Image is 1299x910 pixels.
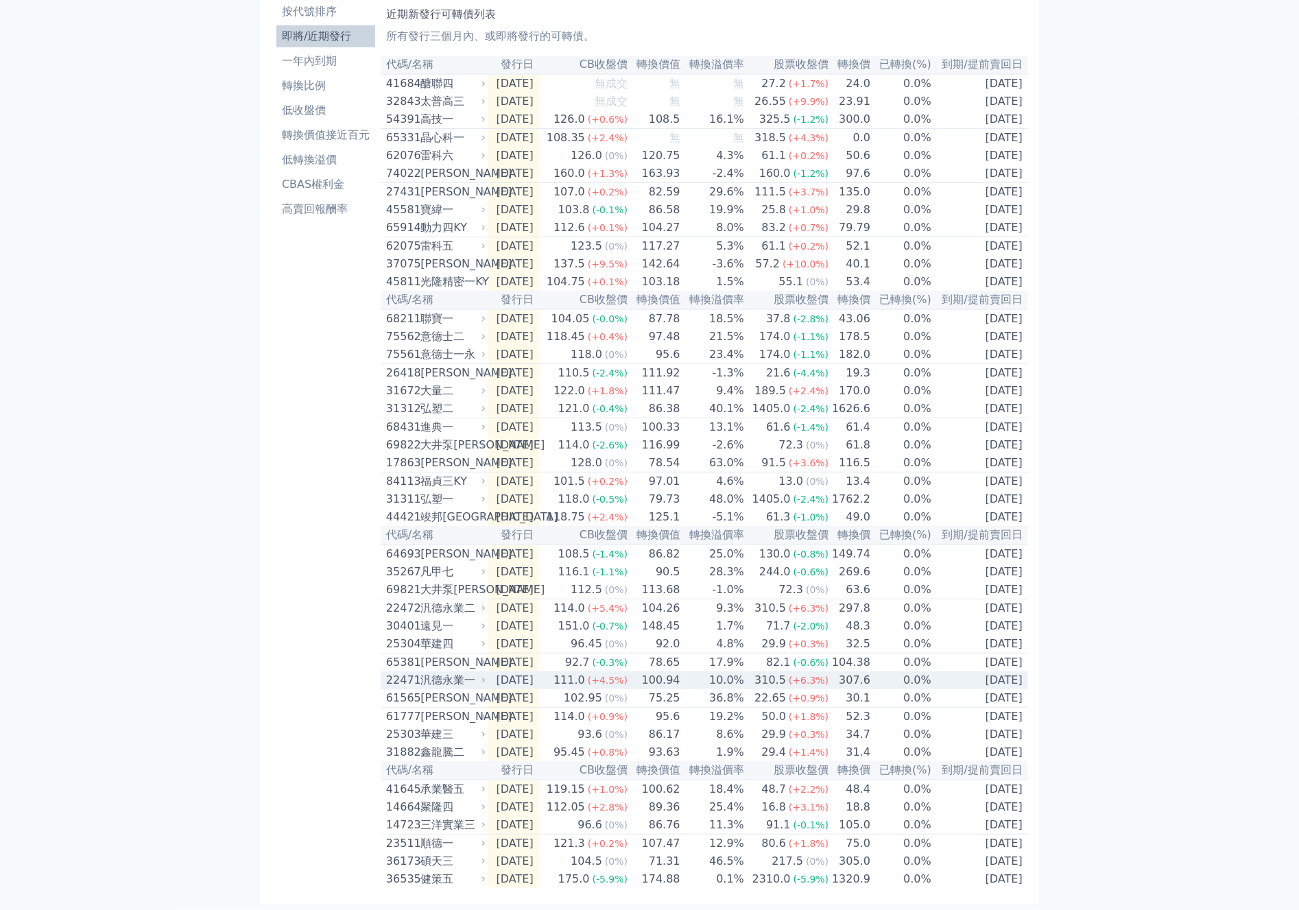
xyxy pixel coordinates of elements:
td: [DATE] [932,309,1028,328]
td: [DATE] [932,382,1028,400]
div: 83.2 [759,219,789,236]
td: 182.0 [829,346,871,364]
td: [DATE] [488,309,539,328]
td: [DATE] [932,273,1028,291]
li: 即將/近期發行 [276,28,375,45]
div: 325.5 [756,111,794,128]
td: 0.0% [871,346,932,364]
td: [DATE] [488,237,539,256]
div: 74022 [386,165,417,182]
td: [DATE] [488,436,539,454]
td: 52.1 [829,237,871,256]
td: [DATE] [488,328,539,346]
td: 0.0% [871,273,932,291]
li: 一年內到期 [276,53,375,69]
td: 0.0% [871,472,932,491]
div: 26.55 [752,93,789,110]
a: CBAS權利金 [276,173,375,195]
span: (0%) [605,349,628,360]
span: (+9.9%) [789,96,829,107]
div: 101.5 [551,473,588,490]
div: 128.0 [568,455,605,471]
td: 1626.6 [829,400,871,418]
a: 低轉換溢價 [276,149,375,171]
div: 69822 [386,437,417,453]
div: 111.5 [752,184,789,200]
td: [DATE] [488,364,539,383]
h1: 近期新發行可轉債列表 [386,6,1023,23]
td: [DATE] [932,147,1028,165]
td: 0.0% [871,93,932,110]
a: 低收盤價 [276,99,375,121]
td: [DATE] [488,93,539,110]
td: [DATE] [488,255,539,273]
td: [DATE] [932,454,1028,472]
td: [DATE] [932,129,1028,147]
div: 61.6 [763,419,794,435]
span: 無 [733,131,744,144]
div: 137.5 [551,256,588,272]
td: 0.0% [871,382,932,400]
td: [DATE] [932,74,1028,93]
td: 111.92 [628,364,681,383]
div: 光隆精密一KY [420,274,483,290]
div: 75561 [386,346,417,363]
div: 65331 [386,130,417,146]
th: 已轉換(%) [871,56,932,74]
div: 福貞三KY [420,473,483,490]
div: 84113 [386,473,417,490]
td: 23.91 [829,93,871,110]
td: [DATE] [488,183,539,202]
td: 4.3% [681,147,745,165]
span: (-2.8%) [794,313,829,324]
div: 進典一 [420,419,483,435]
td: [DATE] [932,237,1028,256]
span: (+0.1%) [588,276,628,287]
li: 低收盤價 [276,102,375,119]
td: [DATE] [932,201,1028,219]
div: 27.2 [759,75,789,92]
td: 86.58 [628,201,681,219]
li: 低轉換溢價 [276,152,375,168]
td: 0.0% [871,400,932,418]
span: (+4.3%) [789,132,829,143]
td: 23.4% [681,346,745,364]
div: 189.5 [752,383,789,399]
li: 轉換比例 [276,77,375,94]
td: 135.0 [829,183,871,202]
div: [PERSON_NAME] [420,455,483,471]
a: 高賣回報酬率 [276,198,375,220]
span: (+0.1%) [588,222,628,233]
span: 無 [669,131,680,144]
span: (0%) [605,457,628,468]
td: 104.27 [628,219,681,237]
td: 0.0% [871,436,932,454]
td: [DATE] [488,110,539,129]
td: 21.5% [681,328,745,346]
td: [DATE] [932,165,1028,183]
span: (-2.6%) [593,440,628,451]
span: 無 [733,95,744,108]
td: -1.3% [681,364,745,383]
span: (0%) [806,276,829,287]
th: 發行日 [488,291,539,309]
div: 晶心科一 [420,130,483,146]
td: 13.1% [681,418,745,437]
td: 103.18 [628,273,681,291]
td: [DATE] [488,129,539,147]
iframe: Chat Widget [1230,844,1299,910]
div: 45811 [386,274,417,290]
span: 無成交 [595,77,628,90]
span: 無 [733,77,744,90]
td: [DATE] [488,472,539,491]
td: 100.33 [628,418,681,437]
td: -2.4% [681,165,745,183]
a: 即將/近期發行 [276,25,375,47]
li: 轉換價值接近百元 [276,127,375,143]
td: 97.01 [628,472,681,491]
span: 無 [669,95,680,108]
span: (+1.3%) [588,168,628,179]
span: (+1.8%) [588,385,628,396]
div: 174.0 [756,346,794,363]
span: (-1.1%) [794,331,829,342]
